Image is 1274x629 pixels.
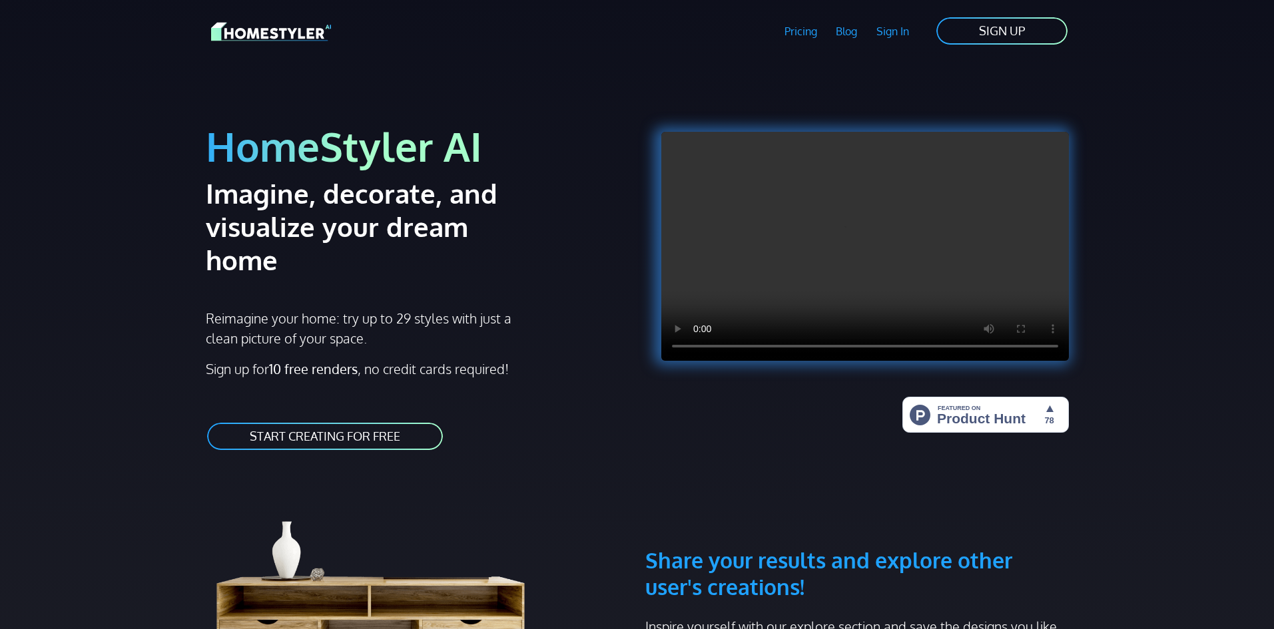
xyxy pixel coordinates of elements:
a: Sign In [867,16,919,47]
img: HomeStyler AI - Interior Design Made Easy: One Click to Your Dream Home | Product Hunt [902,397,1069,433]
h2: Imagine, decorate, and visualize your dream home [206,176,545,276]
a: START CREATING FOR FREE [206,421,444,451]
img: HomeStyler AI logo [211,20,331,43]
p: Sign up for , no credit cards required! [206,359,629,379]
strong: 10 free renders [269,360,358,377]
a: Pricing [775,16,826,47]
h3: Share your results and explore other user's creations! [645,483,1069,600]
h1: HomeStyler AI [206,121,629,171]
a: Blog [826,16,867,47]
p: Reimagine your home: try up to 29 styles with just a clean picture of your space. [206,308,523,348]
a: SIGN UP [935,16,1069,46]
